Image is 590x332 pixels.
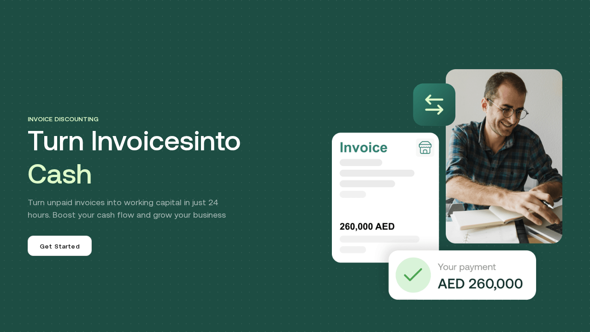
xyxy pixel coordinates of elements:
img: Invoice Discounting [332,69,562,300]
a: Get Started [28,236,92,256]
span: Get Started [40,242,80,251]
p: Turn unpaid invoices into working capital in just 24 hours. Boost your cash flow and grow your bu... [28,196,242,221]
span: Cash [28,158,92,190]
h1: Turn Invoices into [28,124,295,190]
span: Invoice discounting [28,115,99,123]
